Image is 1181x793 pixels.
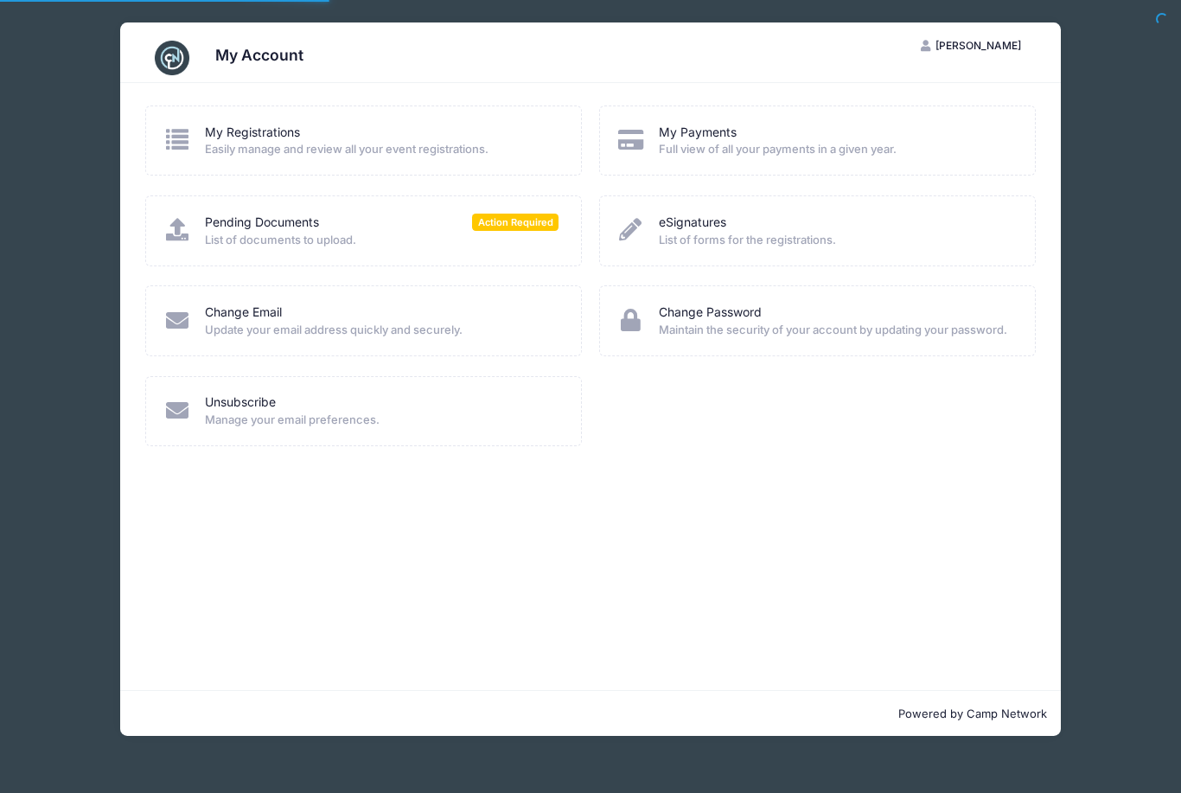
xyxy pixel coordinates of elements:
span: List of forms for the registrations. [659,232,1012,249]
p: Powered by Camp Network [134,706,1047,723]
img: CampNetwork [155,41,189,75]
a: Change Password [659,304,762,322]
span: Update your email address quickly and securely. [205,322,559,339]
a: Change Email [205,304,282,322]
span: Easily manage and review all your event registrations. [205,141,559,158]
span: Action Required [472,214,559,230]
a: Unsubscribe [205,393,276,412]
a: My Registrations [205,124,300,142]
a: My Payments [659,124,737,142]
span: Manage your email preferences. [205,412,559,429]
span: Full view of all your payments in a given year. [659,141,1012,158]
h3: My Account [215,46,303,64]
span: Maintain the security of your account by updating your password. [659,322,1012,339]
a: Pending Documents [205,214,319,232]
span: [PERSON_NAME] [935,39,1021,52]
a: eSignatures [659,214,726,232]
span: List of documents to upload. [205,232,559,249]
button: [PERSON_NAME] [906,31,1036,61]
